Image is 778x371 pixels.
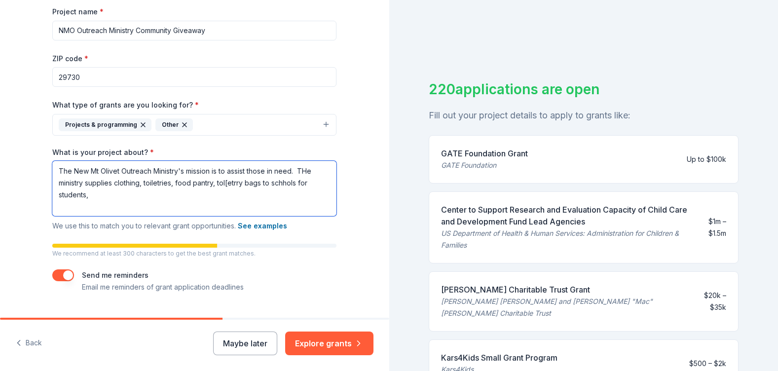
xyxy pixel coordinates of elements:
label: Project name [52,7,104,17]
div: GATE Foundation Grant [441,148,528,159]
div: Up to $100k [687,153,726,165]
div: Center to Support Research and Evaluation Capacity of Child Care and Development Fund Lead Agencies [441,204,694,227]
label: What type of grants are you looking for? [52,100,199,110]
div: [PERSON_NAME] Charitable Trust Grant [441,284,688,296]
label: What is your project about? [52,148,154,157]
button: Back [16,333,42,354]
label: ZIP code [52,54,88,64]
input: After school program [52,21,336,40]
button: Maybe later [213,332,277,355]
label: Send me reminders [82,271,148,279]
div: Projects & programming [59,118,151,131]
div: GATE Foundation [441,159,528,171]
button: Projects & programmingOther [52,114,336,136]
div: 220 applications are open [429,79,739,100]
div: $20k – $35k [696,290,727,313]
div: Kars4Kids Small Grant Program [441,352,557,364]
input: 12345 (U.S. only) [52,67,336,87]
div: [PERSON_NAME] [PERSON_NAME] and [PERSON_NAME] "Mac" [PERSON_NAME] Charitable Trust [441,296,688,319]
div: Fill out your project details to apply to grants like: [429,108,739,123]
button: Explore grants [285,332,373,355]
div: $1m – $1.5m [702,216,726,239]
span: We use this to match you to relevant grant opportunities. [52,222,287,230]
textarea: The New Mt Olivet Outreach Ministry's mission is to assist those in need. THe ministry supplies c... [52,161,336,216]
p: We recommend at least 300 characters to get the best grant matches. [52,250,336,258]
div: US Department of Health & Human Services: Administration for Children & Families [441,227,694,251]
button: See examples [238,220,287,232]
p: Email me reminders of grant application deadlines [82,281,244,293]
div: Other [155,118,193,131]
div: $500 – $2k [689,358,726,370]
